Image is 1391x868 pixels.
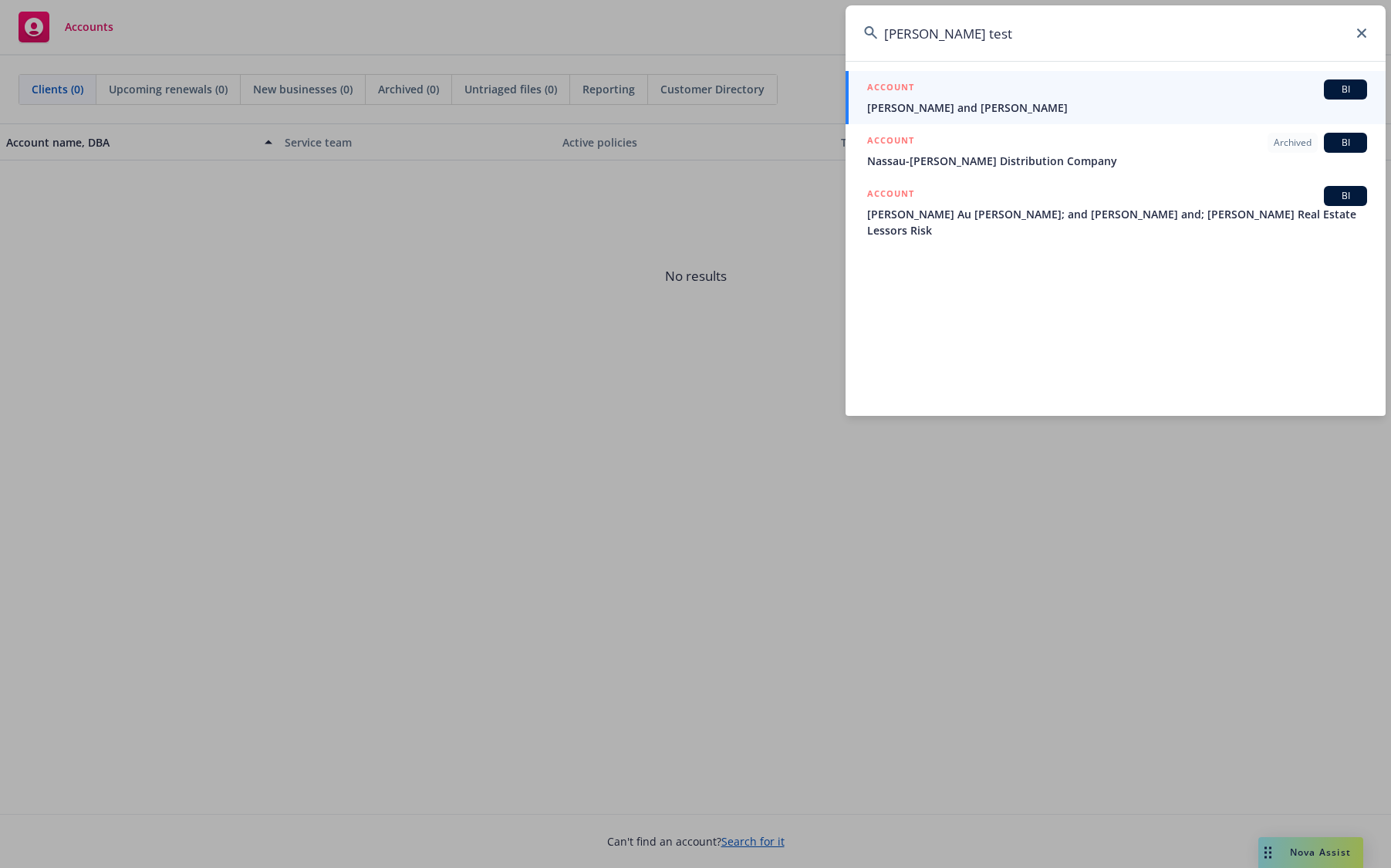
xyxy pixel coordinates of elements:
[867,79,914,98] h5: ACCOUNT
[1330,83,1361,96] span: BI
[1330,136,1361,150] span: BI
[846,177,1386,247] a: ACCOUNTBI[PERSON_NAME] Au [PERSON_NAME]; and [PERSON_NAME] and; [PERSON_NAME] Real Estate Lessors...
[846,5,1386,61] input: Search...
[867,186,914,204] h5: ACCOUNT
[867,100,1367,116] span: [PERSON_NAME] and [PERSON_NAME]
[867,206,1367,238] span: [PERSON_NAME] Au [PERSON_NAME]; and [PERSON_NAME] and; [PERSON_NAME] Real Estate Lessors Risk
[867,153,1367,169] span: Nassau-[PERSON_NAME] Distribution Company
[867,133,914,151] h5: ACCOUNT
[846,124,1386,177] a: ACCOUNTArchivedBINassau-[PERSON_NAME] Distribution Company
[1274,136,1312,150] span: Archived
[1330,189,1361,203] span: BI
[846,71,1386,124] a: ACCOUNTBI[PERSON_NAME] and [PERSON_NAME]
